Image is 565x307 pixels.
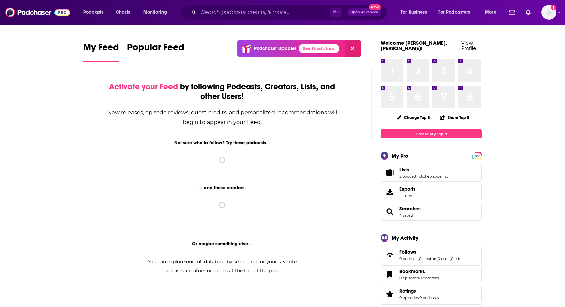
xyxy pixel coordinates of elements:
div: by following Podcasts, Creators, Lists, and other Users! [107,82,338,101]
span: Exports [399,186,416,192]
div: Or maybe something else... [73,241,372,247]
a: 0 lists [451,256,461,261]
span: Searches [381,203,482,221]
a: Ratings [383,289,397,299]
span: Open Advanced [350,11,378,14]
img: User Profile [541,5,556,20]
a: Lists [383,168,397,177]
span: More [485,8,496,17]
span: Activate your Feed [109,82,178,92]
a: Follows [383,250,397,260]
a: Create My Top 8 [381,129,482,138]
a: 0 users [438,256,450,261]
a: Show notifications dropdown [506,7,518,18]
a: Welcome [PERSON_NAME].[PERSON_NAME]! [381,40,447,51]
a: 0 episodes [399,295,419,300]
input: Search podcasts, credits, & more... [199,7,330,18]
a: Charts [111,7,134,18]
span: My Feed [83,42,119,57]
div: My Pro [392,152,408,159]
div: ... and these creators. [73,185,372,191]
a: My Feed [83,42,119,62]
a: 0 podcasts [419,295,439,300]
a: Popular Feed [127,42,184,62]
span: Ratings [399,288,416,294]
button: Open AdvancedNew [347,8,381,16]
a: 4 saved [399,213,413,218]
span: Lists [399,167,409,173]
a: 0 creators [419,256,437,261]
span: Follows [399,249,416,255]
span: New [369,4,381,10]
a: 1 episode list [425,174,448,179]
span: Exports [383,187,397,197]
div: Search podcasts, credits, & more... [187,5,393,20]
div: You can explore our full database by searching for your favorite podcasts, creators or topics at ... [139,257,305,275]
span: , [450,256,451,261]
a: 5 podcast lists [399,174,424,179]
button: open menu [139,7,176,18]
a: View Profile [461,40,476,51]
button: open menu [79,7,112,18]
div: Not sure who to follow? Try these podcasts... [73,140,372,146]
button: open menu [480,7,505,18]
a: 0 podcasts [419,276,439,280]
span: Ratings [381,285,482,303]
span: ⌘ K [330,8,342,17]
span: Follows [381,246,482,264]
a: 0 podcasts [399,256,418,261]
a: See What's New [299,44,339,53]
span: , [437,256,438,261]
div: New releases, episode reviews, guest credits, and personalized recommendations will begin to appe... [107,107,338,127]
span: Popular Feed [127,42,184,57]
span: Charts [116,8,130,17]
a: Exports [381,183,482,201]
a: Ratings [399,288,439,294]
span: , [418,256,419,261]
button: Change Top 8 [392,113,434,122]
span: For Business [401,8,427,17]
span: Bookmarks [399,268,425,274]
img: Podchaser - Follow, Share and Rate Podcasts [5,6,70,19]
span: , [424,174,425,179]
a: 0 episodes [399,276,419,280]
span: 4 items [399,193,416,198]
a: Searches [383,207,397,216]
button: open menu [396,7,436,18]
button: Show profile menu [541,5,556,20]
button: open menu [434,7,480,18]
a: Lists [399,167,448,173]
span: Podcasts [83,8,103,17]
a: Show notifications dropdown [523,7,533,18]
div: My Activity [392,235,418,241]
span: Lists [381,164,482,182]
button: Share Top 8 [440,111,470,124]
a: Bookmarks [399,268,439,274]
svg: Add a profile image [551,5,556,10]
a: PRO [473,153,481,158]
span: Logged in as heidi.egloff [541,5,556,20]
p: Podchaser Update! [254,46,296,51]
a: Follows [399,249,461,255]
span: For Podcasters [438,8,470,17]
a: Bookmarks [383,270,397,279]
span: Monitoring [143,8,167,17]
a: Searches [399,206,421,212]
span: Bookmarks [381,265,482,283]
